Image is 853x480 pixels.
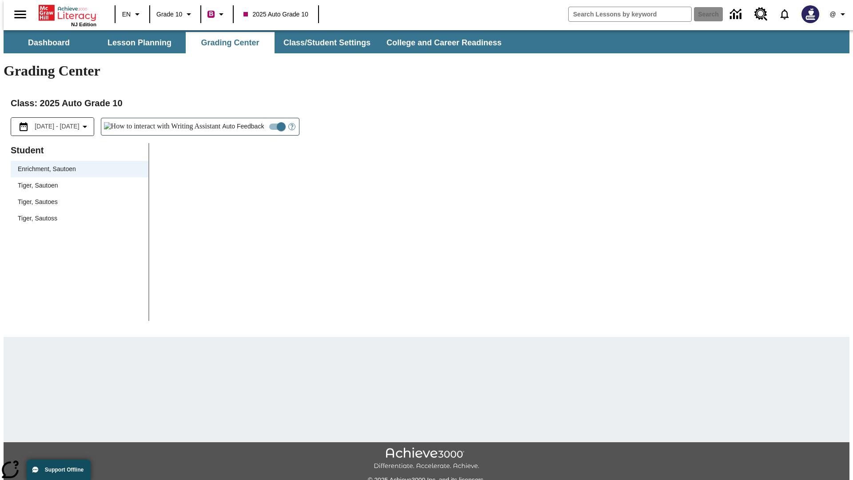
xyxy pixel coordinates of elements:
[825,6,853,22] button: Profile/Settings
[285,118,299,135] button: Open Help for Writing Assistant
[153,6,198,22] button: Grade: Grade 10, Select a grade
[15,121,90,132] button: Select the date range menu item
[104,122,221,131] img: How to interact with Writing Assistant
[796,3,825,26] button: Select a new avatar
[801,5,819,23] img: Avatar
[4,32,510,53] div: SubNavbar
[773,3,796,26] a: Notifications
[4,32,93,53] button: Dashboard
[243,10,308,19] span: 2025 Auto Grade 10
[80,121,90,132] svg: Collapse Date Range Filter
[18,181,141,190] span: Tiger, Sautoen
[379,32,509,53] button: College and Career Readiness
[18,197,141,207] span: Tiger, Sautoes
[374,448,479,470] img: Achieve3000 Differentiate Accelerate Achieve
[7,1,33,28] button: Open side menu
[18,214,141,223] span: Tiger, Sautoss
[204,6,230,22] button: Boost Class color is violet red. Change class color
[11,161,148,177] div: Enrichment, Sautoen
[27,460,91,480] button: Support Offline
[186,32,275,53] button: Grading Center
[18,164,141,174] span: Enrichment, Sautoen
[11,210,148,227] div: Tiger, Sautoss
[725,2,749,27] a: Data Center
[118,6,147,22] button: Language: EN, Select a language
[749,2,773,26] a: Resource Center, Will open in new tab
[4,30,849,53] div: SubNavbar
[222,122,264,131] span: Auto Feedback
[11,143,148,157] p: Student
[4,63,849,79] h1: Grading Center
[39,4,96,22] a: Home
[71,22,96,27] span: NJ Edition
[569,7,691,21] input: search field
[39,3,96,27] div: Home
[122,10,131,19] span: EN
[209,8,213,20] span: B
[35,122,80,131] span: [DATE] - [DATE]
[11,194,148,210] div: Tiger, Sautoes
[45,467,84,473] span: Support Offline
[156,10,182,19] span: Grade 10
[276,32,378,53] button: Class/Student Settings
[11,177,148,194] div: Tiger, Sautoen
[11,96,842,110] h2: Class : 2025 Auto Grade 10
[95,32,184,53] button: Lesson Planning
[829,10,836,19] span: @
